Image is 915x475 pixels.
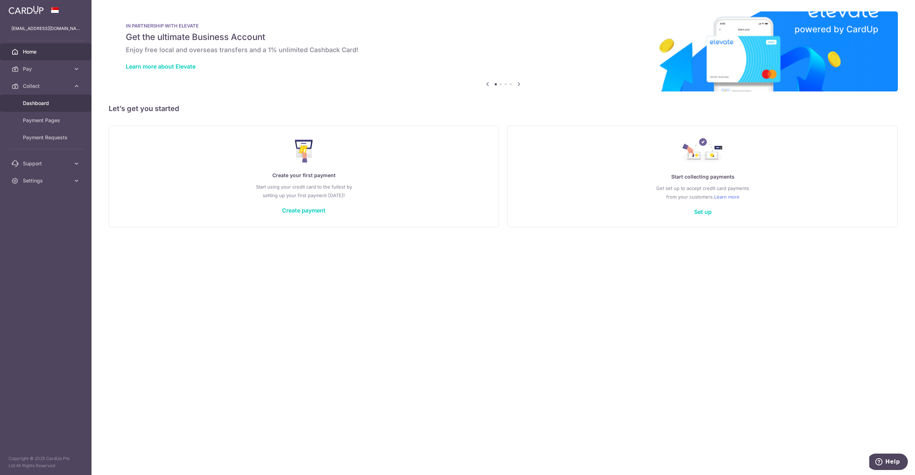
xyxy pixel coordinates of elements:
img: CardUp [9,6,44,14]
a: Set up [694,208,712,215]
span: Pay [23,65,70,72]
p: IN PARTNERSHIP WITH ELEVATE [126,23,881,29]
p: [EMAIL_ADDRESS][DOMAIN_NAME] [11,25,80,32]
span: Payment Pages [23,117,70,124]
a: Learn more about Elevate [126,63,196,70]
img: Collect Payment [682,138,723,164]
img: Renovation banner [109,11,898,91]
p: Get set up to accept credit card payments from your customers. [522,184,883,201]
span: Collect [23,82,70,90]
h5: Get the ultimate Business Account [126,31,881,43]
span: Dashboard [23,100,70,107]
iframe: Opens a widget where you can find more information [869,454,908,471]
a: Create payment [282,207,326,214]
span: Payment Requests [23,134,70,141]
p: Create your first payment [123,171,484,180]
span: Settings [23,177,70,184]
span: Home [23,48,70,55]
span: Support [23,160,70,167]
h5: Let’s get you started [109,103,898,114]
h6: Enjoy free local and overseas transfers and a 1% unlimited Cashback Card! [126,46,881,54]
a: Learn more [714,192,740,201]
p: Start collecting payments [522,172,883,181]
img: Make Payment [295,140,313,162]
p: Start using your credit card to the fullest by setting up your first payment [DATE]! [123,182,484,200]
